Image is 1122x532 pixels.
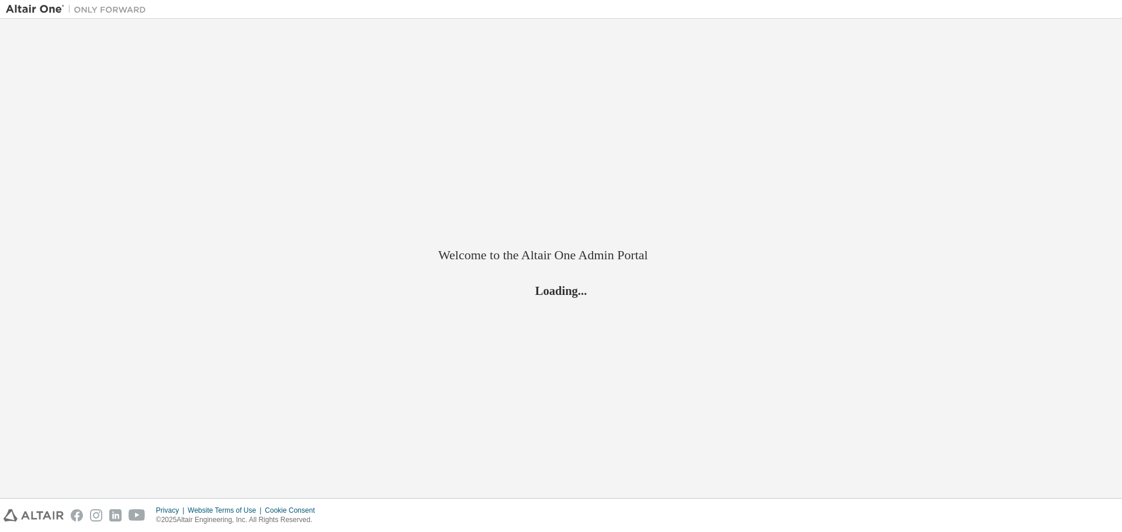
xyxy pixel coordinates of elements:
[438,283,684,298] h2: Loading...
[265,506,321,515] div: Cookie Consent
[156,515,322,525] p: © 2025 Altair Engineering, Inc. All Rights Reserved.
[109,509,122,521] img: linkedin.svg
[71,509,83,521] img: facebook.svg
[129,509,146,521] img: youtube.svg
[438,247,684,263] h2: Welcome to the Altair One Admin Portal
[4,509,64,521] img: altair_logo.svg
[90,509,102,521] img: instagram.svg
[156,506,188,515] div: Privacy
[6,4,152,15] img: Altair One
[188,506,265,515] div: Website Terms of Use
